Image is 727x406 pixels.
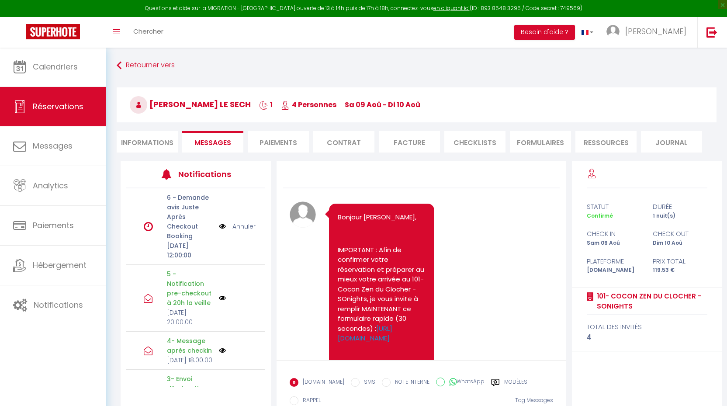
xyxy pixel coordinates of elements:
[581,201,647,212] div: statut
[594,291,707,312] a: 101- Cocon Zen du Clocher - SOnights
[587,332,707,343] div: 4
[117,131,178,153] li: Informations
[178,164,236,184] h3: Notifications
[647,201,713,212] div: durée
[581,266,647,274] div: [DOMAIN_NAME]
[281,100,336,110] span: 4 Personnes
[232,222,256,231] a: Annuler
[133,27,163,36] span: Chercher
[647,229,713,239] div: check out
[647,266,713,274] div: 119.53 €
[647,239,713,247] div: Dim 10 Aoû
[514,25,575,40] button: Besoin d'aide ?
[587,322,707,332] div: total des invités
[130,99,251,110] span: [PERSON_NAME] le Sech
[515,396,553,404] span: Tag Messages
[34,299,83,310] span: Notifications
[313,131,374,153] li: Contrat
[167,355,213,365] p: [DATE] 18:00:00
[26,24,80,39] img: Super Booking
[581,256,647,267] div: Plateforme
[587,212,613,219] span: Confirmé
[647,256,713,267] div: Prix total
[167,269,213,308] p: 5 - Notification pre-checkout à 20h la veille
[575,131,637,153] li: Ressources
[338,324,392,343] a: [URL][DOMAIN_NAME]
[625,26,686,37] span: [PERSON_NAME]
[33,140,73,151] span: Messages
[600,17,697,48] a: ... [PERSON_NAME]
[706,27,717,38] img: logout
[33,61,78,72] span: Calendriers
[194,138,231,148] span: Messages
[248,131,309,153] li: Paiements
[504,378,527,389] label: Modèles
[33,180,68,191] span: Analytics
[445,378,485,387] label: WhatsApp
[7,3,33,30] button: Open LiveChat chat widget
[647,212,713,220] div: 1 nuit(s)
[338,212,426,222] p: Bonjour [PERSON_NAME],
[127,17,170,48] a: Chercher
[581,229,647,239] div: check in
[167,241,213,260] p: [DATE] 12:00:00
[360,378,375,388] label: SMS
[433,4,470,12] a: en cliquant ici
[167,193,213,241] p: 6 - Demande avis Juste Après Checkout Booking
[338,245,426,344] p: IMPORTANT : Afin de confirmer votre réservation et préparer au mieux votre arrivée au 101- Cocon ...
[345,100,420,110] span: sa 09 Aoû - di 10 Aoû
[167,308,213,327] p: [DATE] 20:00:00
[581,239,647,247] div: Sam 09 Aoû
[298,396,321,406] label: RAPPEL
[33,260,87,271] span: Hébergement
[259,100,273,110] span: 1
[117,58,717,73] a: Retourner vers
[298,378,344,388] label: [DOMAIN_NAME]
[290,201,316,228] img: avatar.png
[219,347,226,354] img: NO IMAGE
[219,222,226,231] img: NO IMAGE
[167,336,213,355] p: 4- Message après checkin
[444,131,505,153] li: CHECKLISTS
[33,101,83,112] span: Réservations
[33,220,74,231] span: Paiements
[510,131,571,153] li: FORMULAIRES
[641,131,702,153] li: Journal
[606,25,620,38] img: ...
[379,131,440,153] li: Facture
[219,295,226,302] img: NO IMAGE
[391,378,429,388] label: NOTE INTERNE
